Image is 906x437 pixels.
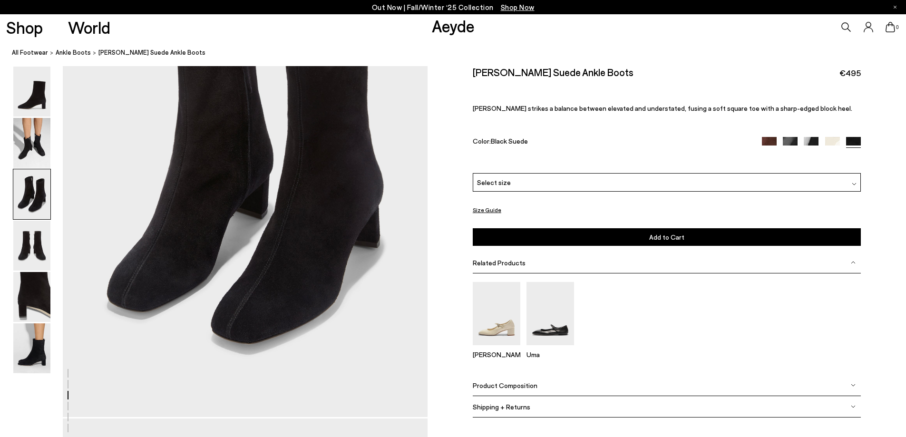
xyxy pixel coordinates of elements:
h2: [PERSON_NAME] Suede Ankle Boots [473,66,633,78]
span: Product Composition [473,381,537,389]
img: Aline Leather Mary-Jane Pumps [473,282,520,345]
div: Color: [473,137,750,148]
img: svg%3E [852,182,857,186]
a: All Footwear [12,48,48,58]
a: Uma Mary-Jane Flats Uma [526,339,574,359]
p: [PERSON_NAME] [473,350,520,359]
span: Add to Cart [649,233,684,241]
span: ankle boots [56,49,91,56]
span: Related Products [473,259,526,267]
img: Millie Suede Ankle Boots - Image 2 [13,118,50,168]
p: Out Now | Fall/Winter ‘25 Collection [372,1,535,13]
img: Millie Suede Ankle Boots - Image 3 [13,169,50,219]
span: €495 [839,67,861,79]
img: svg%3E [851,260,856,265]
span: [PERSON_NAME] Suede Ankle Boots [98,48,205,58]
img: Millie Suede Ankle Boots - Image 4 [13,221,50,271]
a: ankle boots [56,48,91,58]
span: 0 [895,25,900,30]
a: World [68,19,110,36]
span: Shipping + Returns [473,403,530,411]
span: Black Suede [491,137,528,145]
button: Add to Cart [473,228,861,246]
span: Select size [477,177,511,187]
img: svg%3E [851,404,856,409]
img: svg%3E [851,383,856,388]
img: Millie Suede Ankle Boots - Image 6 [13,323,50,373]
a: Aeyde [432,16,475,36]
button: Size Guide [473,204,501,216]
p: Uma [526,350,574,359]
img: Uma Mary-Jane Flats [526,282,574,345]
a: 0 [886,22,895,32]
a: Shop [6,19,43,36]
img: Millie Suede Ankle Boots - Image 1 [13,67,50,117]
span: Navigate to /collections/new-in [501,3,535,11]
p: [PERSON_NAME] strikes a balance between elevated and understated, fusing a soft square toe with a... [473,104,861,112]
nav: breadcrumb [12,40,906,66]
img: Millie Suede Ankle Boots - Image 5 [13,272,50,322]
a: Aline Leather Mary-Jane Pumps [PERSON_NAME] [473,339,520,359]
